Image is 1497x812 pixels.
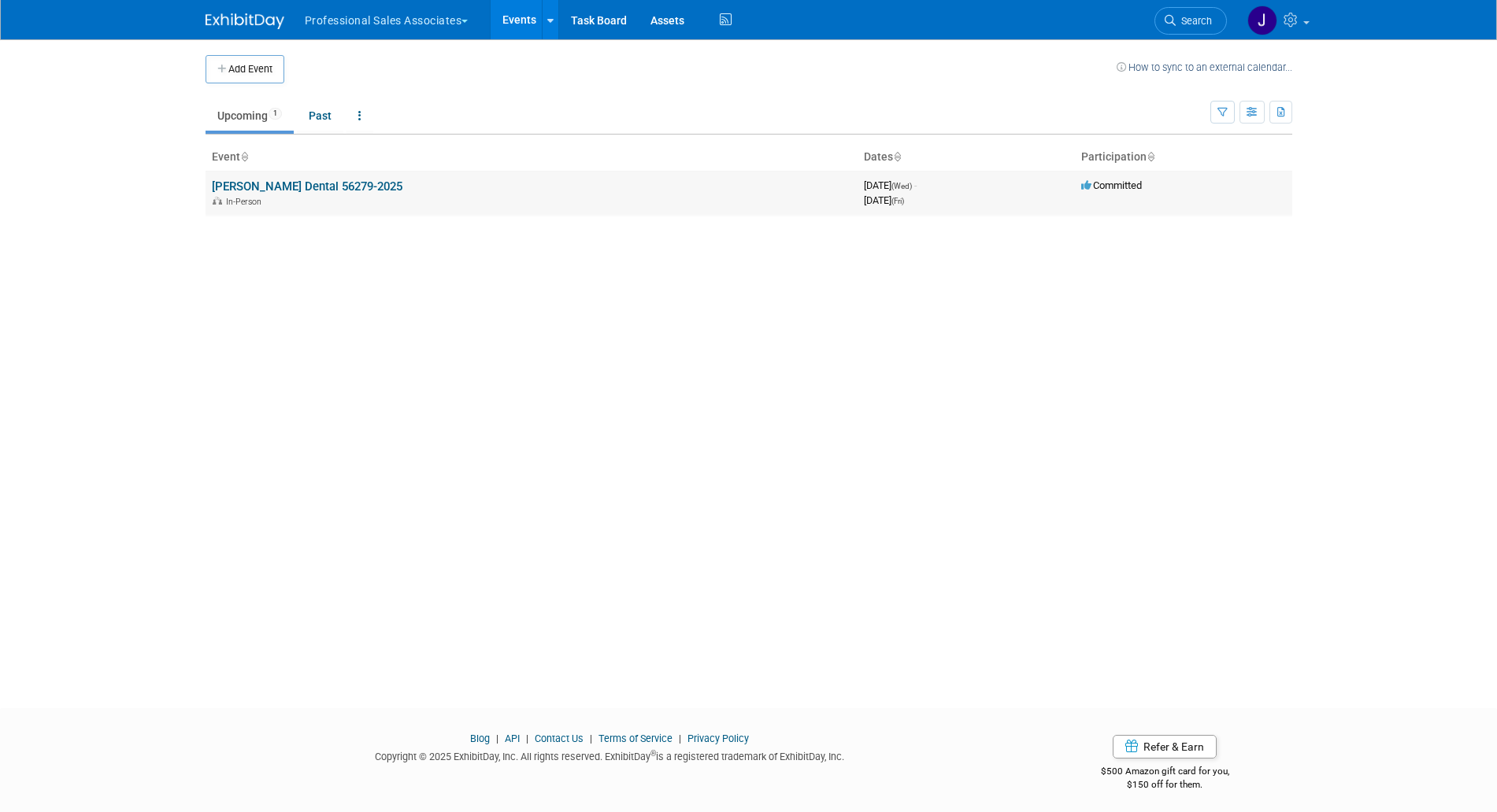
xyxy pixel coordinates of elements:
th: Dates [858,144,1075,171]
span: (Wed) [891,182,912,190]
a: API [505,733,520,744]
span: | [586,733,596,744]
img: Justin Newborn [1247,6,1277,35]
img: In-Person Event [213,197,222,205]
span: [DATE] [864,179,917,191]
a: Sort by Start Date [893,150,901,163]
sup: ® [650,749,656,758]
span: (Fri) [891,197,904,205]
th: Participation [1075,144,1292,171]
span: - [914,179,917,191]
a: Blog [470,733,490,744]
span: | [675,733,685,744]
span: | [492,733,502,744]
a: Sort by Event Name [240,150,248,163]
span: 1 [269,108,282,120]
span: In-Person [226,197,266,207]
img: ExhibitDay [206,13,284,29]
a: [PERSON_NAME] Dental 56279-2025 [212,179,402,194]
a: Privacy Policy [687,733,749,744]
a: Upcoming1 [206,101,294,131]
a: Search [1154,7,1227,35]
span: | [522,733,532,744]
div: $500 Amazon gift card for you, [1038,755,1292,791]
div: Copyright © 2025 ExhibitDay, Inc. All rights reserved. ExhibitDay is a registered trademark of Ex... [206,746,1015,764]
span: [DATE] [864,194,904,206]
div: $150 off for them. [1038,778,1292,792]
a: How to sync to an external calendar... [1117,61,1292,73]
th: Event [206,144,858,171]
a: Refer & Earn [1113,735,1217,758]
a: Past [297,101,343,131]
a: Terms of Service [598,733,673,744]
span: Search [1176,15,1212,27]
a: Sort by Participation Type [1147,150,1154,163]
button: Add Event [206,55,284,83]
a: Contact Us [535,733,584,744]
span: Committed [1081,179,1142,191]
